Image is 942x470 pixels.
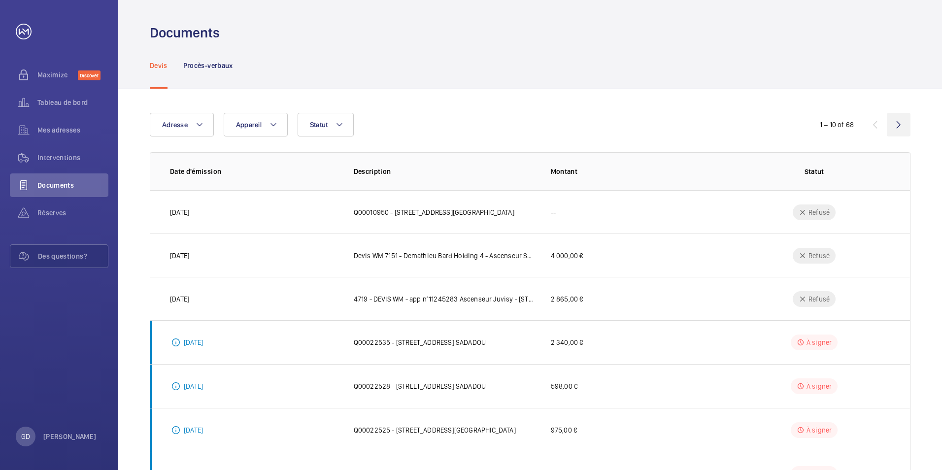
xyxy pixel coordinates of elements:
[162,121,188,129] span: Adresse
[170,294,189,304] p: [DATE]
[551,251,583,261] p: 4 000,00 €
[170,207,189,217] p: [DATE]
[310,121,328,129] span: Statut
[184,337,203,347] p: [DATE]
[551,425,577,435] p: 975,00 €
[807,337,832,347] p: À signer
[808,294,830,304] p: Refusé
[37,70,78,80] span: Maximize
[354,425,516,435] p: Q00022525 - [STREET_ADDRESS][GEOGRAPHIC_DATA]
[184,381,203,391] p: [DATE]
[551,294,583,304] p: 2 865,00 €
[808,207,830,217] p: Refusé
[183,61,233,70] p: Procès-verbaux
[298,113,354,136] button: Statut
[354,251,535,261] p: Devis WM 7151 - Demathieu Bard Holding 4 - Ascenseur SCHINDLER du Bâtiment A - Remplacement huile
[236,121,262,129] span: Appareil
[37,180,108,190] span: Documents
[807,425,832,435] p: À signer
[551,167,723,176] p: Montant
[43,432,97,441] p: [PERSON_NAME]
[170,167,338,176] p: Date d'émission
[37,98,108,107] span: Tableau de bord
[354,381,486,391] p: Q00022528 - [STREET_ADDRESS] SADADOU
[354,337,486,347] p: Q00022535 - [STREET_ADDRESS] SADADOU
[38,251,108,261] span: Des questions?
[78,70,101,80] span: Discover
[354,294,535,304] p: 4719 - DEVIS WM - app n°11245283 Ascenseur Juvisy - [STREET_ADDRESS][PERSON_NAME] - Contrôle d'accès
[170,251,189,261] p: [DATE]
[551,207,556,217] p: --
[37,125,108,135] span: Mes adresses
[37,153,108,163] span: Interventions
[184,425,203,435] p: [DATE]
[551,381,577,391] p: 598,00 €
[21,432,30,441] p: GD
[150,113,214,136] button: Adresse
[808,251,830,261] p: Refusé
[37,208,108,218] span: Réserves
[150,24,220,42] h1: Documents
[807,381,832,391] p: À signer
[354,207,514,217] p: Q00010950 - [STREET_ADDRESS][GEOGRAPHIC_DATA]
[224,113,288,136] button: Appareil
[551,337,583,347] p: 2 340,00 €
[820,120,854,130] div: 1 – 10 of 68
[354,167,535,176] p: Description
[150,61,168,70] p: Devis
[738,167,890,176] p: Statut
